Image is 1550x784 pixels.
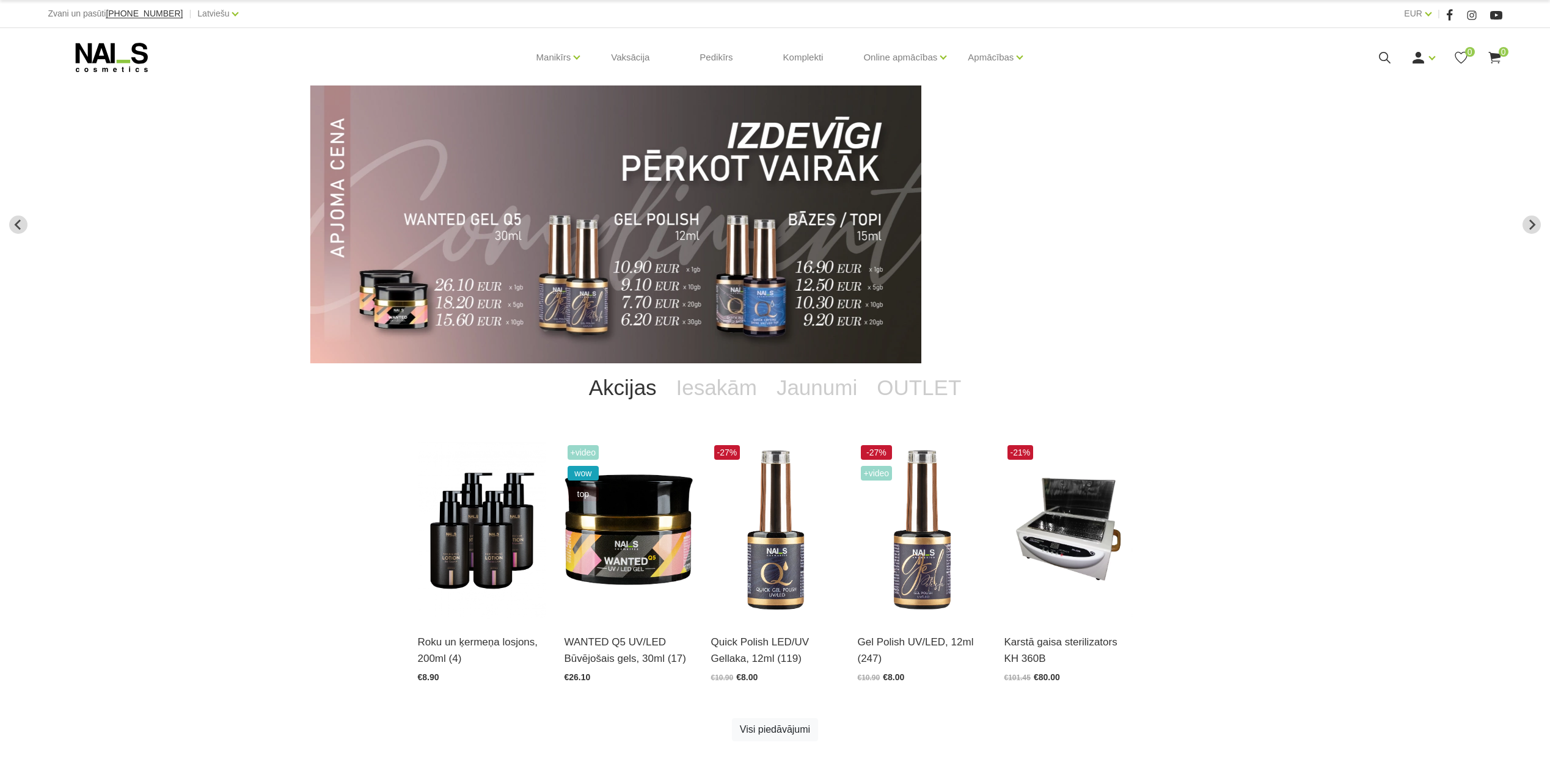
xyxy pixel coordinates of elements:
span: €8.90 [418,672,439,682]
a: Vaksācija [601,28,659,87]
span: -27% [861,445,893,460]
span: €101.45 [1004,673,1031,682]
img: Ilgnoturīga, intensīvi pigmentēta gellaka. Viegli klājas, lieliski žūst, nesaraujas, neatkāpjas n... [858,442,986,619]
a: EUR [1404,6,1422,21]
a: 0 [1453,50,1469,65]
a: Jaunumi [767,363,867,412]
a: Online apmācības [863,33,937,82]
a: Manikīrs [536,33,571,82]
span: top [568,487,599,501]
span: wow [568,466,599,481]
a: OUTLET [867,363,971,412]
img: Gels WANTED NAILS cosmetics tehniķu komanda ir radījusi gelu, kas ilgi jau ir katra meistara mekl... [565,442,693,619]
span: €80.00 [1034,672,1060,682]
span: €8.00 [883,672,904,682]
a: Gel Polish UV/LED, 12ml (247) [858,634,986,667]
a: Akcijas [579,363,667,412]
span: 0 [1465,47,1475,57]
span: | [189,6,191,21]
img: BAROJOŠS roku un ķermeņa LOSJONSBALI COCONUT barojošs roku un ķermeņa losjons paredzēts jebkura t... [418,442,546,619]
a: WANTED Q5 UV/LED Būvējošais gels, 30ml (17) [565,634,693,667]
span: €10.90 [711,673,734,682]
span: 0 [1499,47,1508,57]
a: Visi piedāvājumi [732,718,818,741]
a: [PHONE_NUMBER] [106,9,183,18]
li: 9 of 12 [310,85,1240,363]
a: Pedikīrs [690,28,742,87]
a: Karstā gaisa sterilizators KH 360B [1004,634,1133,667]
span: -27% [714,445,740,460]
button: Next slide [1523,216,1541,234]
a: 0 [1487,50,1502,65]
span: -21% [1007,445,1034,460]
span: €26.10 [565,672,591,682]
img: Karstā gaisa sterilizatoru var izmantot skaistumkopšanas salonos, manikīra kabinetos, ēdināšanas ... [1004,442,1133,619]
span: +Video [861,466,893,481]
a: Latviešu [197,6,229,21]
span: | [1438,6,1440,21]
a: Komplekti [773,28,833,87]
button: Previous slide [9,216,27,234]
img: Ātri, ērti un vienkārši!Intensīvi pigmentēta gellaka, kas perfekti klājas arī vienā slānī, tādā v... [711,442,839,619]
span: €10.90 [858,673,880,682]
div: Zvani un pasūti [48,6,183,21]
span: +Video [568,445,599,460]
span: €8.00 [736,672,758,682]
a: Quick Polish LED/UV Gellaka, 12ml (119) [711,634,839,667]
iframe: chat widget [1464,745,1544,784]
a: Roku un ķermeņa losjons, 200ml (4) [418,634,546,667]
a: Iesakām [667,363,767,412]
a: Apmācības [968,33,1014,82]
